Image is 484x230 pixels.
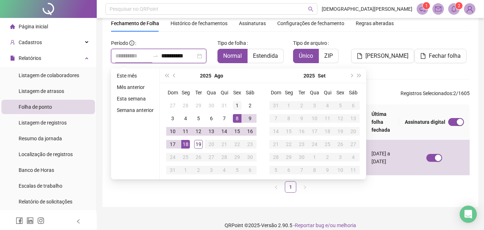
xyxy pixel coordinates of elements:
td: 2025-09-02 [192,164,205,177]
td: 2025-09-11 [321,112,334,125]
div: 21 [220,140,229,149]
td: 2025-08-08 [231,112,244,125]
span: Banco de Horas [19,167,54,173]
td: 2025-08-22 [231,138,244,151]
button: Fechar folha [414,49,466,63]
div: 15 [233,127,241,136]
span: notification [419,6,426,12]
td: 2025-08-01 [231,99,244,112]
th: Seg [282,86,295,99]
div: 9 [323,166,332,174]
td: 2025-09-19 [334,125,347,138]
div: 23 [297,140,306,149]
div: 31 [220,101,229,110]
td: 2025-09-27 [347,138,360,151]
div: 14 [220,127,229,136]
span: Fechar folha [429,52,461,60]
div: 19 [194,140,203,149]
div: 25 [323,140,332,149]
div: 12 [194,127,203,136]
div: 6 [349,101,358,110]
span: Fechamento de Folha [111,20,159,26]
td: 2025-09-07 [269,112,282,125]
span: bell [451,6,457,12]
th: Sáb [244,86,257,99]
span: right [303,185,307,189]
th: Sáb [347,86,360,99]
td: 2025-10-10 [334,164,347,177]
td: 2025-09-03 [308,99,321,112]
span: Página inicial [19,24,48,29]
td: 2025-10-03 [334,151,347,164]
div: 24 [168,153,177,161]
div: 29 [233,153,241,161]
sup: 1 [423,2,430,9]
th: Dom [166,86,179,99]
td: 2025-08-28 [218,151,231,164]
span: Listagem de atrasos [19,88,64,94]
td: 2025-08-12 [192,125,205,138]
span: Reportar bug e/ou melhoria [295,222,356,228]
div: 5 [194,114,203,123]
td: 2025-08-11 [179,125,192,138]
td: 2025-08-19 [192,138,205,151]
span: info-circle [129,41,134,46]
div: 22 [284,140,293,149]
td: 2025-09-18 [321,125,334,138]
th: Sex [231,86,244,99]
div: 16 [297,127,306,136]
td: 2025-09-26 [334,138,347,151]
div: Open Intercom Messenger [460,206,477,223]
span: swap-right [153,53,158,59]
div: 4 [181,114,190,123]
div: 28 [272,153,280,161]
td: 2025-08-04 [179,112,192,125]
div: 19 [336,127,345,136]
div: 9 [246,114,254,123]
div: 9 [297,114,306,123]
td: 2025-09-01 [282,99,295,112]
td: 2025-09-14 [269,125,282,138]
div: 23 [246,140,254,149]
span: to [153,53,158,59]
div: 7 [272,114,280,123]
div: 1 [233,101,241,110]
td: 2025-07-31 [218,99,231,112]
td: 2025-08-06 [205,112,218,125]
td: 2025-09-04 [321,99,334,112]
td: 2025-08-24 [166,151,179,164]
td: [DATE] a [DATE] [366,140,399,175]
td: 2025-09-25 [321,138,334,151]
td: 2025-07-28 [179,99,192,112]
div: 15 [284,127,293,136]
span: Regras alteradas [356,21,394,26]
td: 2025-09-03 [205,164,218,177]
td: 2025-08-25 [179,151,192,164]
td: 2025-08-29 [231,151,244,164]
div: 6 [284,166,293,174]
div: 26 [194,153,203,161]
td: 2025-09-05 [231,164,244,177]
li: Semana anterior [114,106,157,114]
td: 2025-09-10 [308,112,321,125]
td: 2025-08-26 [192,151,205,164]
td: 2025-10-09 [321,164,334,177]
li: Próxima página [299,181,311,193]
li: Mês anterior [114,83,157,91]
td: 2025-08-30 [244,151,257,164]
td: 2025-09-09 [295,112,308,125]
td: 2025-09-29 [282,151,295,164]
div: 17 [168,140,177,149]
div: 14 [272,127,280,136]
th: Qua [205,86,218,99]
div: 8 [310,166,319,174]
span: Escalas de trabalho [19,183,62,189]
span: Localização de registros [19,151,73,157]
div: 21 [272,140,280,149]
span: file [357,53,363,59]
div: 8 [284,114,293,123]
th: Qui [321,86,334,99]
td: 2025-09-17 [308,125,321,138]
td: 2025-08-02 [244,99,257,112]
span: search [308,6,313,12]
